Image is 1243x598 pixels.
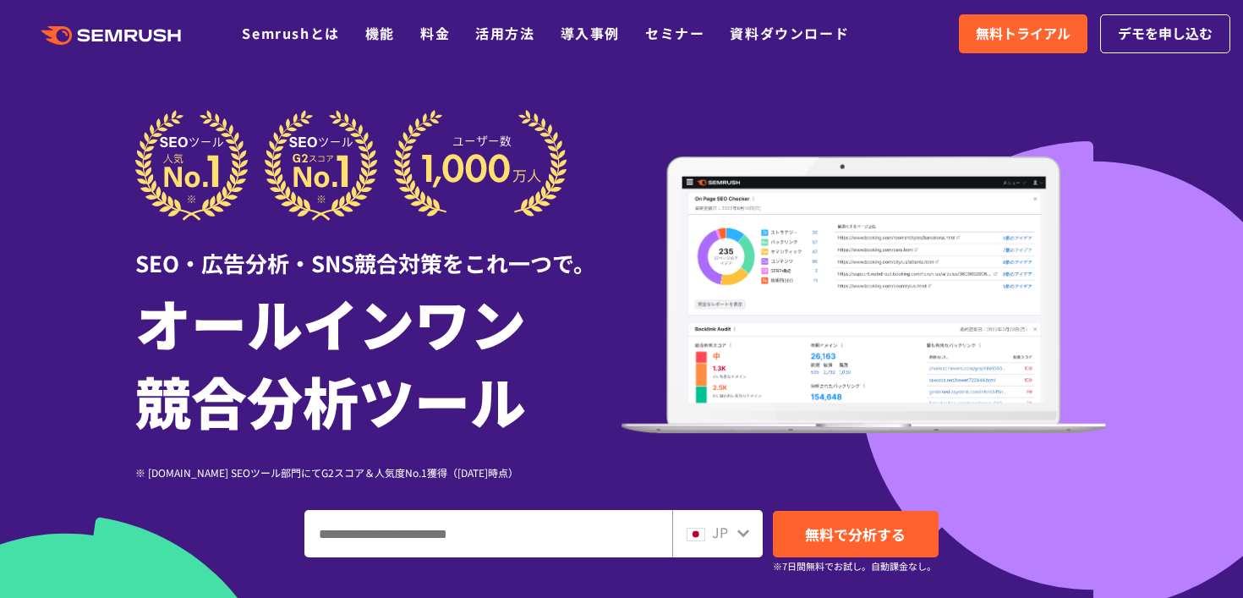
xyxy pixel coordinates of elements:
h1: オールインワン 競合分析ツール [135,283,621,439]
a: 導入事例 [561,23,620,43]
span: デモを申し込む [1118,23,1213,45]
a: 無料トライアル [959,14,1087,53]
a: 無料で分析する [773,511,939,557]
a: 機能 [365,23,395,43]
a: 活用方法 [475,23,534,43]
a: デモを申し込む [1100,14,1230,53]
a: セミナー [645,23,704,43]
a: 資料ダウンロード [730,23,849,43]
span: JP [712,522,728,542]
span: 無料トライアル [976,23,1071,45]
input: ドメイン、キーワードまたはURLを入力してください [305,511,671,557]
small: ※7日間無料でお試し。自動課金なし。 [773,558,936,574]
a: Semrushとは [242,23,339,43]
div: SEO・広告分析・SNS競合対策をこれ一つで。 [135,221,621,279]
span: 無料で分析する [805,524,906,545]
div: ※ [DOMAIN_NAME] SEOツール部門にてG2スコア＆人気度No.1獲得（[DATE]時点） [135,464,621,480]
a: 料金 [420,23,450,43]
